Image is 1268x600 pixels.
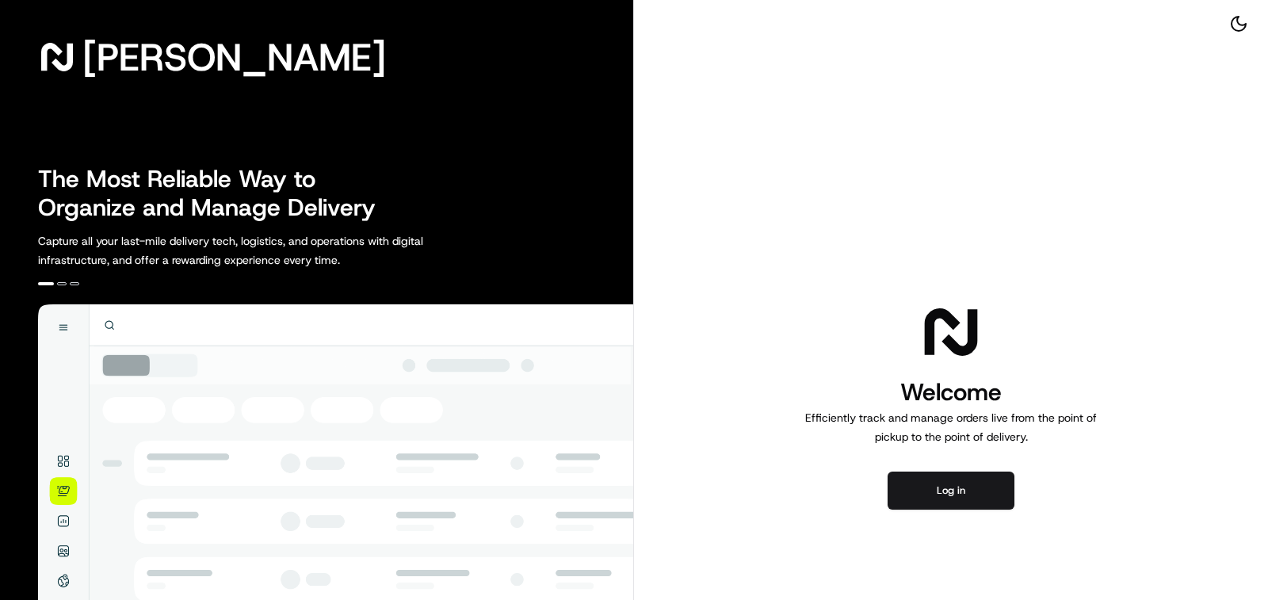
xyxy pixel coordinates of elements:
[82,41,386,73] span: [PERSON_NAME]
[888,472,1014,510] button: Log in
[799,408,1103,446] p: Efficiently track and manage orders live from the point of pickup to the point of delivery.
[799,376,1103,408] h1: Welcome
[38,231,495,269] p: Capture all your last-mile delivery tech, logistics, and operations with digital infrastructure, ...
[38,165,393,222] h2: The Most Reliable Way to Organize and Manage Delivery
